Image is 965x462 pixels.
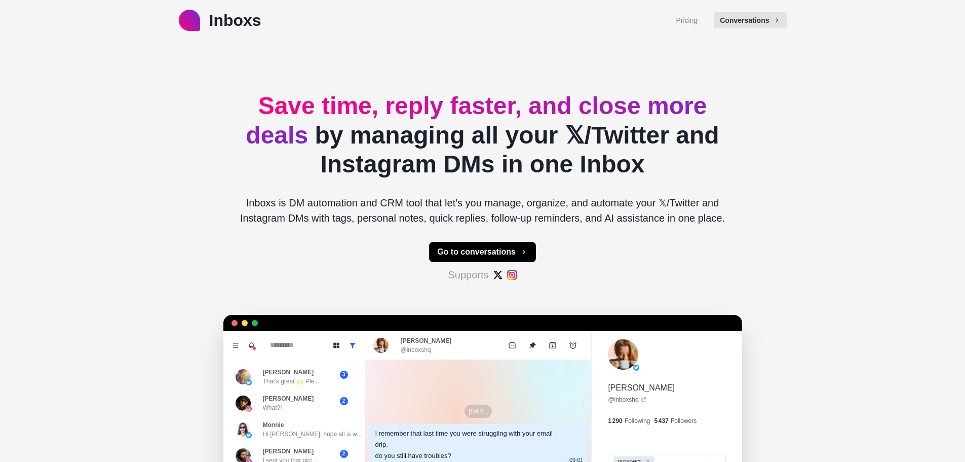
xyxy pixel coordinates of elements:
[373,338,389,353] img: picture
[608,395,646,404] a: @inboxshq
[209,8,261,32] p: Inboxs
[246,92,707,149] span: Save time, reply faster, and close more deals
[340,397,348,405] span: 2
[263,403,282,412] p: What?!
[448,267,488,282] p: Supports
[246,379,252,385] img: picture
[676,15,698,26] a: Pricing
[263,430,362,439] p: Hi [PERSON_NAME], hope all is w...
[227,337,244,353] button: Menu
[507,270,517,280] img: #
[179,8,261,32] a: logoInboxs
[429,242,536,262] button: Go to conversations
[179,10,200,31] img: logo
[502,335,522,356] button: Mark as unread
[563,335,583,356] button: Add reminder
[522,335,543,356] button: Unpin
[340,371,348,379] span: 3
[654,416,669,425] p: 5 437
[608,416,622,425] p: 1 290
[344,337,361,353] button: Show all conversations
[401,336,452,345] p: [PERSON_NAME]
[328,337,344,353] button: Board View
[375,428,565,461] div: I remember that last time you were struggling with your email drip. do you still have troubles?
[263,447,314,456] p: [PERSON_NAME]
[625,416,650,425] p: Following
[340,450,348,458] span: 2
[608,339,638,370] img: picture
[263,368,314,377] p: [PERSON_NAME]
[671,416,697,425] p: Followers
[244,337,260,353] button: Notifications
[608,382,675,394] p: [PERSON_NAME]
[633,365,639,371] img: picture
[236,369,251,384] img: picture
[231,195,734,226] p: Inboxs is DM automation and CRM tool that let's you manage, organize, and automate your 𝕏/Twitter...
[263,420,284,430] p: Monnie
[263,394,314,403] p: [PERSON_NAME]
[263,377,320,386] p: That's great 🙌 Ple...
[236,396,251,411] img: picture
[246,406,252,412] img: picture
[236,422,251,437] img: picture
[231,91,734,179] h2: by managing all your 𝕏/Twitter and Instagram DMs in one Inbox
[543,335,563,356] button: Archive
[401,345,431,354] p: @inboxshq
[714,12,786,28] button: Conversations
[465,405,492,418] p: [DATE]
[493,270,503,280] img: #
[246,432,252,438] img: picture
